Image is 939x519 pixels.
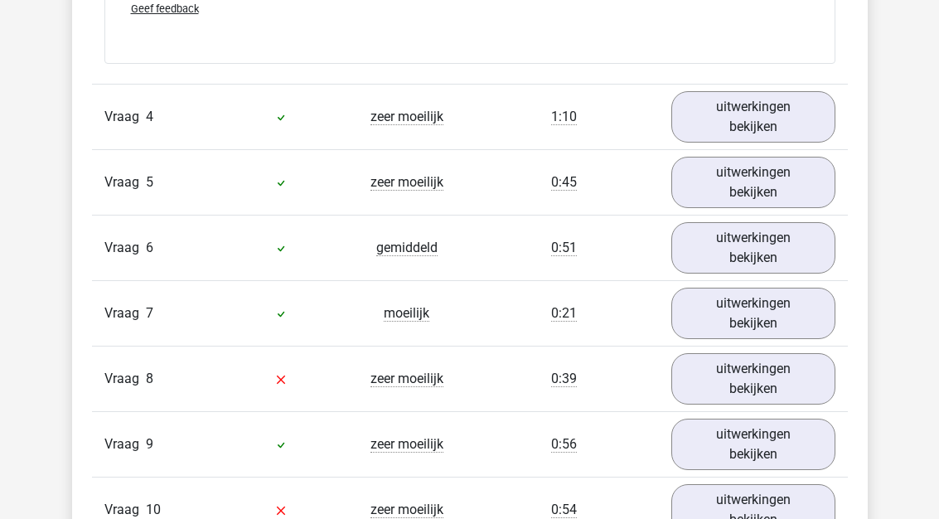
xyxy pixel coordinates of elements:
a: uitwerkingen bekijken [671,91,835,143]
span: 7 [146,305,153,321]
span: Vraag [104,303,146,323]
span: moeilijk [384,305,429,322]
span: 0:45 [551,174,577,191]
span: 0:39 [551,371,577,387]
span: 0:54 [551,502,577,518]
span: Vraag [104,369,146,389]
span: zeer moeilijk [370,502,443,518]
span: 0:56 [551,436,577,453]
span: 9 [146,436,153,452]
span: Vraag [104,107,146,127]
span: 6 [146,240,153,255]
span: 10 [146,502,161,517]
span: Vraag [104,434,146,454]
a: uitwerkingen bekijken [671,222,835,274]
span: 0:21 [551,305,577,322]
span: Geef feedback [131,2,199,15]
span: zeer moeilijk [370,109,443,125]
span: 4 [146,109,153,124]
span: 1:10 [551,109,577,125]
span: Vraag [104,238,146,258]
a: uitwerkingen bekijken [671,353,835,405]
a: uitwerkingen bekijken [671,288,835,339]
span: Vraag [104,172,146,192]
span: 0:51 [551,240,577,256]
a: uitwerkingen bekijken [671,157,835,208]
a: uitwerkingen bekijken [671,419,835,470]
span: gemiddeld [376,240,438,256]
span: 8 [146,371,153,386]
span: zeer moeilijk [370,436,443,453]
span: zeer moeilijk [370,371,443,387]
span: zeer moeilijk [370,174,443,191]
span: 5 [146,174,153,190]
